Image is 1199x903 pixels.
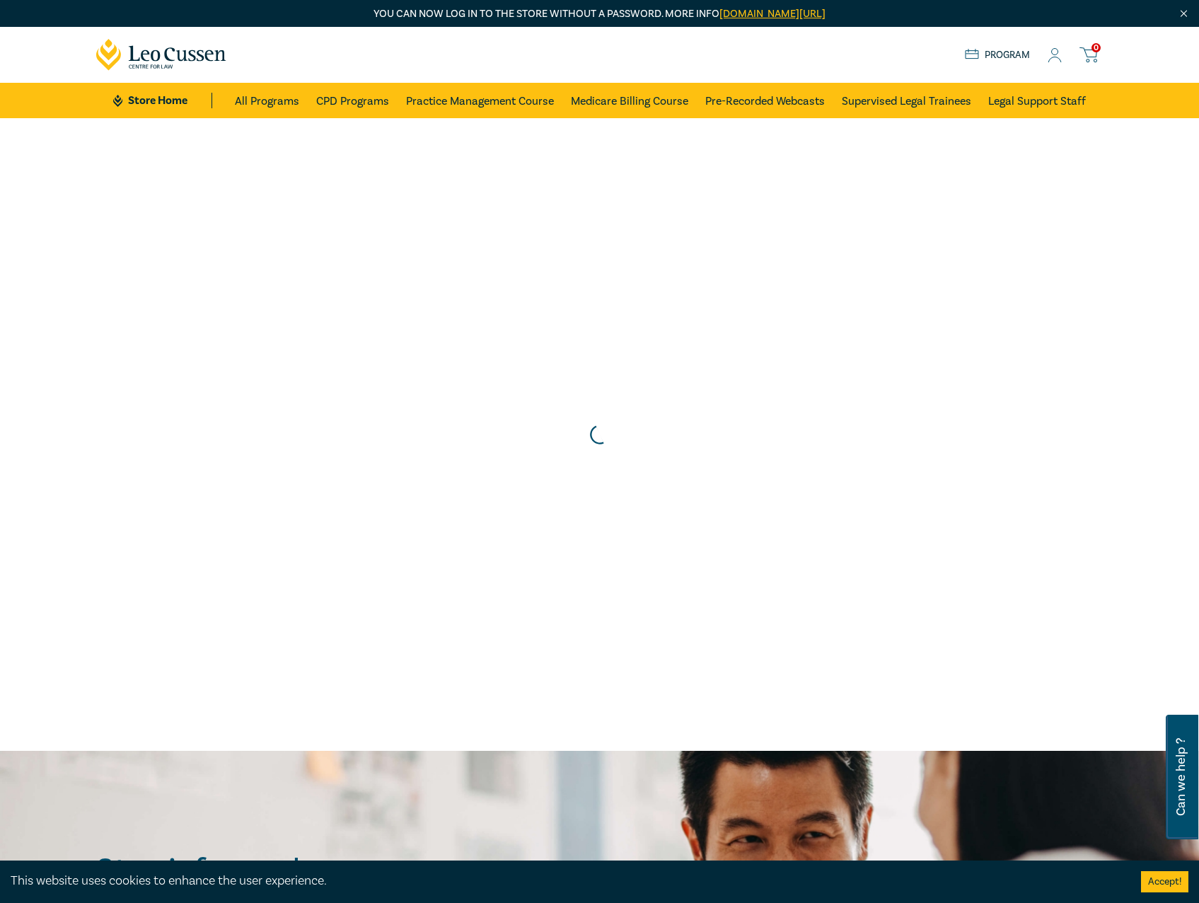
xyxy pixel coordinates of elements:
[11,872,1120,890] div: This website uses cookies to enhance the user experience.
[316,83,389,118] a: CPD Programs
[988,83,1086,118] a: Legal Support Staff
[406,83,554,118] a: Practice Management Course
[842,83,971,118] a: Supervised Legal Trainees
[1178,8,1190,20] img: Close
[1141,871,1188,892] button: Accept cookies
[113,93,212,108] a: Store Home
[96,6,1104,22] p: You can now log in to the store without a password. More info
[1174,723,1188,831] span: Can we help ?
[235,83,299,118] a: All Programs
[719,7,826,21] a: [DOMAIN_NAME][URL]
[96,852,430,889] h2: Stay informed.
[705,83,825,118] a: Pre-Recorded Webcasts
[1091,43,1101,52] span: 0
[571,83,688,118] a: Medicare Billing Course
[965,47,1031,63] a: Program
